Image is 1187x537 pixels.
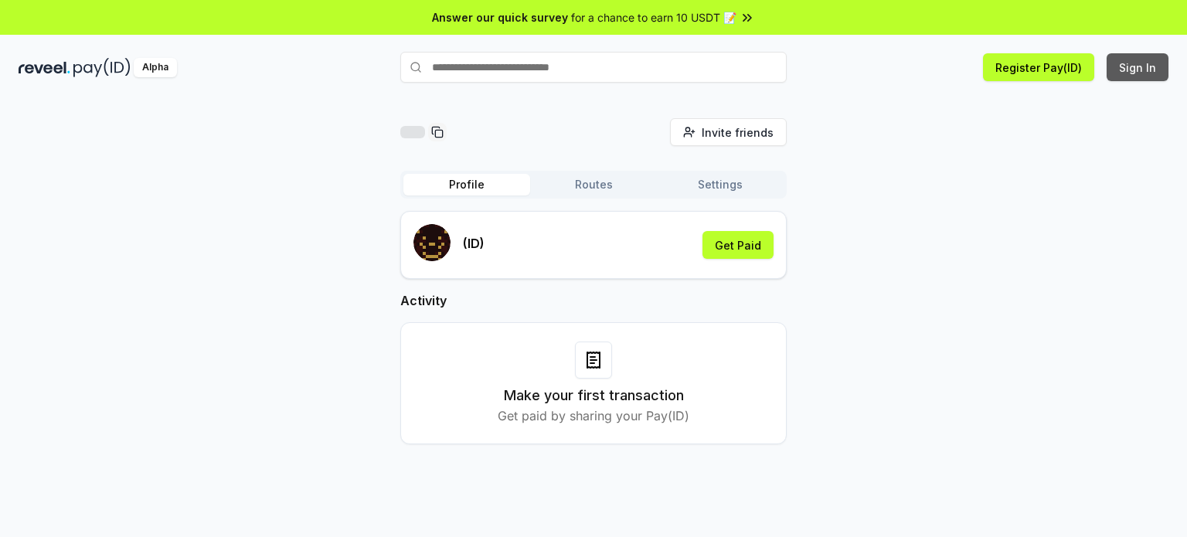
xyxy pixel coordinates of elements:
[530,174,657,195] button: Routes
[498,406,689,425] p: Get paid by sharing your Pay(ID)
[432,9,568,25] span: Answer our quick survey
[983,53,1094,81] button: Register Pay(ID)
[504,385,684,406] h3: Make your first transaction
[73,58,131,77] img: pay_id
[670,118,787,146] button: Invite friends
[400,291,787,310] h2: Activity
[657,174,784,195] button: Settings
[463,234,485,253] p: (ID)
[134,58,177,77] div: Alpha
[1107,53,1168,81] button: Sign In
[19,58,70,77] img: reveel_dark
[571,9,736,25] span: for a chance to earn 10 USDT 📝
[702,231,774,259] button: Get Paid
[702,124,774,141] span: Invite friends
[403,174,530,195] button: Profile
